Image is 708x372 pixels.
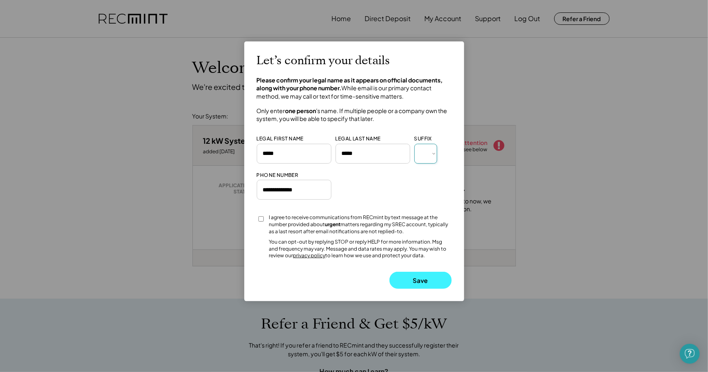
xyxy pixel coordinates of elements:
h4: Only enter 's name. If multiple people or a company own the system, you will be able to specify t... [257,107,452,123]
strong: one person [285,107,316,114]
h2: Let’s confirm your details [257,54,390,68]
button: Save [389,272,452,289]
div: SUFFIX [414,135,432,143]
strong: Please confirm your legal name as it appears on official documents, along with your phone number. [257,76,444,92]
strong: urgent [325,221,341,227]
div: PHONE NUMBER [257,172,299,179]
div: LEGAL LAST NAME [336,135,381,143]
div: I agree to receive communications from RECmint by text message at the number provided about matte... [269,214,452,235]
a: privacy policy [293,252,326,258]
h4: While email is our primary contact method, we may call or text for time-sensitive matters. [257,76,452,101]
div: Open Intercom Messenger [680,344,700,364]
div: LEGAL FIRST NAME [257,135,304,143]
div: You can opt-out by replying STOP or reply HELP for more information. Msg and frequency may vary. ... [269,239,452,259]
